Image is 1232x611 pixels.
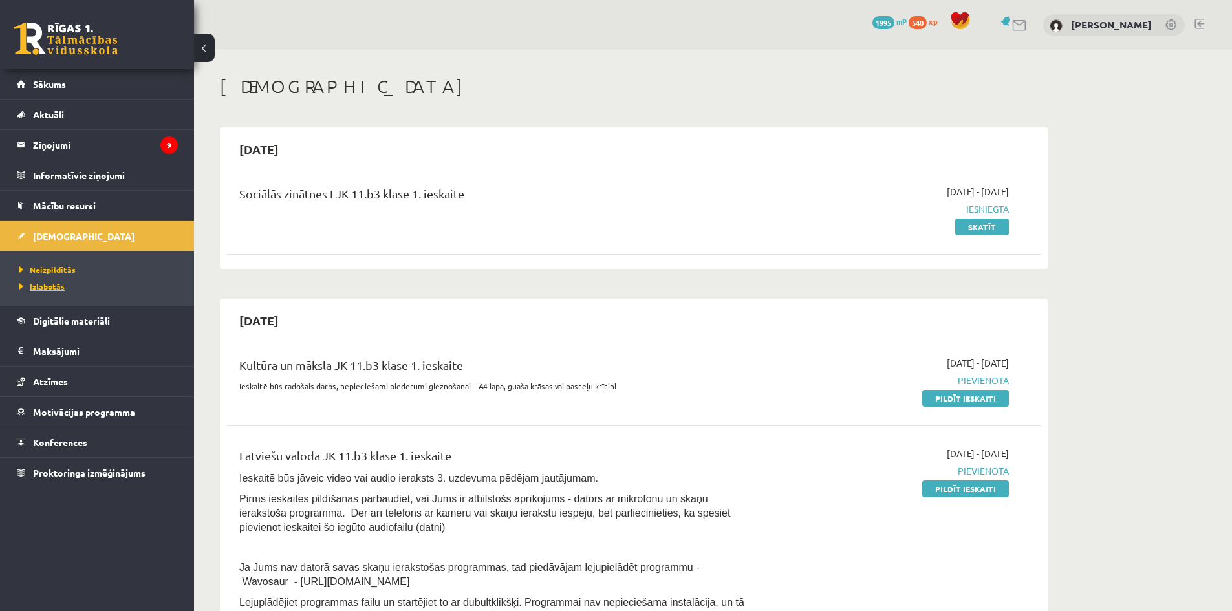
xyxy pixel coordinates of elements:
span: Motivācijas programma [33,406,135,418]
h2: [DATE] [226,134,292,164]
span: [DATE] - [DATE] [947,356,1009,370]
span: mP [896,16,907,27]
span: Proktoringa izmēģinājums [33,467,146,478]
span: Pirms ieskaites pildīšanas pārbaudiet, vai Jums ir atbilstošs aprīkojums - dators ar mikrofonu un... [239,493,730,533]
a: Mācību resursi [17,191,178,220]
div: Kultūra un māksla JK 11.b3 klase 1. ieskaite [239,356,746,380]
a: Skatīt [955,219,1009,235]
a: Motivācijas programma [17,397,178,427]
span: [DATE] - [DATE] [947,447,1009,460]
a: Pildīt ieskaiti [922,390,1009,407]
span: Atzīmes [33,376,68,387]
legend: Ziņojumi [33,130,178,160]
a: Aktuāli [17,100,178,129]
a: Atzīmes [17,367,178,396]
a: Konferences [17,427,178,457]
a: 540 xp [909,16,944,27]
a: [PERSON_NAME] [1071,18,1152,31]
span: Ja Jums nav datorā savas skaņu ierakstošas programmas, tad piedāvājam lejupielādēt programmu - Wa... [239,562,699,587]
span: Mācību resursi [33,200,96,211]
a: Neizpildītās [19,264,181,275]
span: 1995 [872,16,894,29]
span: Pievienota [765,464,1009,478]
span: Sākums [33,78,66,90]
span: Izlabotās [19,281,65,292]
div: Sociālās zinātnes I JK 11.b3 klase 1. ieskaite [239,185,746,209]
a: Digitālie materiāli [17,306,178,336]
i: 9 [160,136,178,154]
a: Proktoringa izmēģinājums [17,458,178,488]
div: Latviešu valoda JK 11.b3 klase 1. ieskaite [239,447,746,471]
p: Ieskaitē būs radošais darbs, nepieciešami piederumi gleznošanai – A4 lapa, guaša krāsas vai paste... [239,380,746,392]
legend: Maksājumi [33,336,178,366]
a: Informatīvie ziņojumi [17,160,178,190]
span: xp [929,16,937,27]
a: Sākums [17,69,178,99]
span: Ieskaitē būs jāveic video vai audio ieraksts 3. uzdevuma pēdējam jautājumam. [239,473,598,484]
a: [DEMOGRAPHIC_DATA] [17,221,178,251]
span: Digitālie materiāli [33,315,110,327]
a: Pildīt ieskaiti [922,480,1009,497]
a: Rīgas 1. Tālmācības vidusskola [14,23,118,55]
legend: Informatīvie ziņojumi [33,160,178,190]
span: Neizpildītās [19,264,76,275]
span: [DATE] - [DATE] [947,185,1009,198]
span: Pievienota [765,374,1009,387]
a: 1995 mP [872,16,907,27]
img: Andželīna Salukauri [1050,19,1063,32]
a: Maksājumi [17,336,178,366]
a: Izlabotās [19,281,181,292]
h2: [DATE] [226,305,292,336]
span: 540 [909,16,927,29]
span: Konferences [33,436,87,448]
span: [DEMOGRAPHIC_DATA] [33,230,135,242]
a: Ziņojumi9 [17,130,178,160]
span: Iesniegta [765,202,1009,216]
h1: [DEMOGRAPHIC_DATA] [220,76,1048,98]
span: Aktuāli [33,109,64,120]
